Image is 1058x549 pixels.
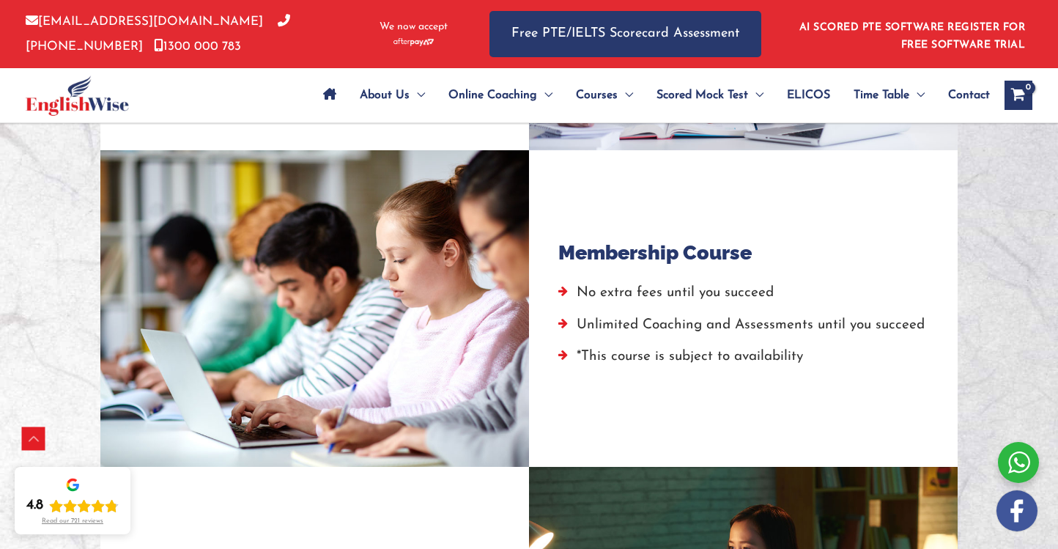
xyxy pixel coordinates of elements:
[558,241,752,265] h4: Membership Course
[909,70,925,121] span: Menu Toggle
[380,20,448,34] span: We now accept
[393,38,434,46] img: Afterpay-Logo
[558,313,925,344] li: Unlimited Coaching and Assessments until you succeed
[489,11,761,57] a: Free PTE/IELTS Scorecard Assessment
[437,70,564,121] a: Online CoachingMenu Toggle
[854,70,909,121] span: Time Table
[26,497,43,515] div: 4.8
[936,70,990,121] a: Contact
[564,70,645,121] a: CoursesMenu Toggle
[42,517,103,526] div: Read our 721 reviews
[558,344,925,376] li: *This course is subject to availability
[842,70,936,121] a: Time TableMenu Toggle
[154,40,241,53] a: 1300 000 783
[618,70,633,121] span: Menu Toggle
[558,281,925,312] li: No extra fees until you succeed
[656,70,748,121] span: Scored Mock Test
[448,70,537,121] span: Online Coaching
[348,70,437,121] a: About UsMenu Toggle
[537,70,552,121] span: Menu Toggle
[26,75,129,116] img: cropped-ew-logo
[799,22,1026,51] a: AI SCORED PTE SOFTWARE REGISTER FOR FREE SOFTWARE TRIAL
[996,490,1037,531] img: white-facebook.png
[410,70,425,121] span: Menu Toggle
[948,70,990,121] span: Contact
[787,70,830,121] span: ELICOS
[26,497,119,515] div: Rating: 4.8 out of 5
[791,10,1032,58] aside: Header Widget 1
[360,70,410,121] span: About Us
[311,70,990,121] nav: Site Navigation: Main Menu
[748,70,763,121] span: Menu Toggle
[645,70,775,121] a: Scored Mock TestMenu Toggle
[26,15,290,52] a: [PHONE_NUMBER]
[26,15,263,28] a: [EMAIL_ADDRESS][DOMAIN_NAME]
[1005,81,1032,110] a: View Shopping Cart, empty
[576,70,618,121] span: Courses
[775,70,842,121] a: ELICOS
